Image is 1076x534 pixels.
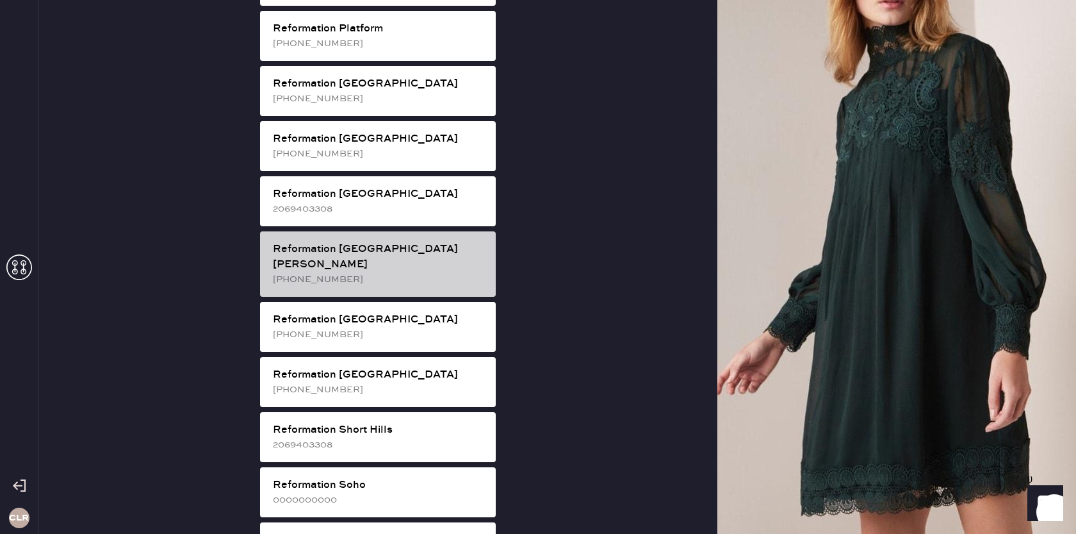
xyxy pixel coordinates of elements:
div: [PHONE_NUMBER] [273,92,485,106]
div: [PHONE_NUMBER] [273,383,485,397]
div: 0000000000 [273,493,485,507]
div: Reformation [GEOGRAPHIC_DATA][PERSON_NAME] [273,242,485,272]
div: Reformation [GEOGRAPHIC_DATA] [273,312,485,328]
div: Reformation Soho [273,478,485,493]
div: Reformation [GEOGRAPHIC_DATA] [273,187,485,202]
div: [PHONE_NUMBER] [273,147,485,161]
div: 2069403308 [273,202,485,216]
div: [PHONE_NUMBER] [273,328,485,342]
div: Reformation [GEOGRAPHIC_DATA] [273,367,485,383]
h3: CLR [9,513,29,522]
div: Reformation Short Hills [273,422,485,438]
div: [PHONE_NUMBER] [273,37,485,51]
div: Reformation [GEOGRAPHIC_DATA] [273,131,485,147]
div: Reformation Platform [273,21,485,37]
div: Reformation [GEOGRAPHIC_DATA] [273,76,485,92]
div: [PHONE_NUMBER] [273,272,485,287]
div: 2069403308 [273,438,485,452]
iframe: Front Chat [1015,476,1070,531]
